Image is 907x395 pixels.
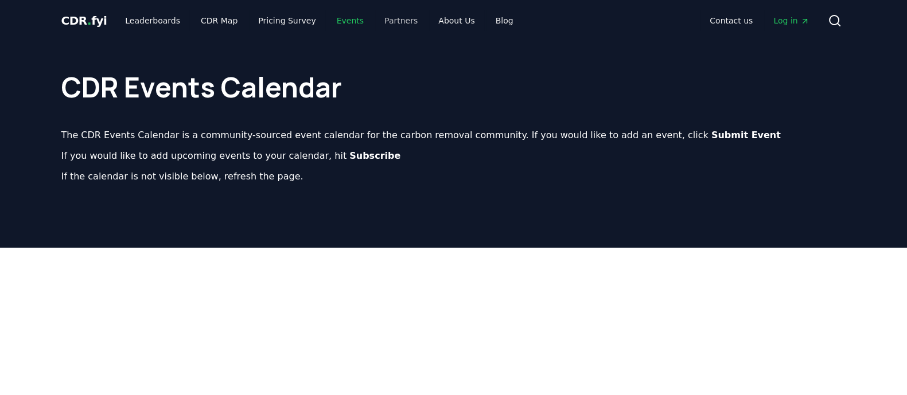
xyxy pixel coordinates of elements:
a: About Us [429,10,484,31]
a: CDR Map [192,10,247,31]
span: Log in [773,15,809,26]
a: Partners [375,10,427,31]
a: Pricing Survey [249,10,325,31]
h1: CDR Events Calendar [61,50,846,101]
nav: Main [700,10,818,31]
a: Blog [486,10,523,31]
b: Submit Event [711,130,781,140]
span: . [87,14,91,28]
span: CDR fyi [61,14,107,28]
nav: Main [116,10,522,31]
p: The CDR Events Calendar is a community-sourced event calendar for the carbon removal community. I... [61,128,846,142]
b: Subscribe [349,150,400,161]
p: If the calendar is not visible below, refresh the page. [61,170,846,183]
a: Contact us [700,10,762,31]
p: If you would like to add upcoming events to your calendar, hit [61,149,846,163]
a: Leaderboards [116,10,189,31]
a: CDR.fyi [61,13,107,29]
a: Events [328,10,373,31]
a: Log in [764,10,818,31]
